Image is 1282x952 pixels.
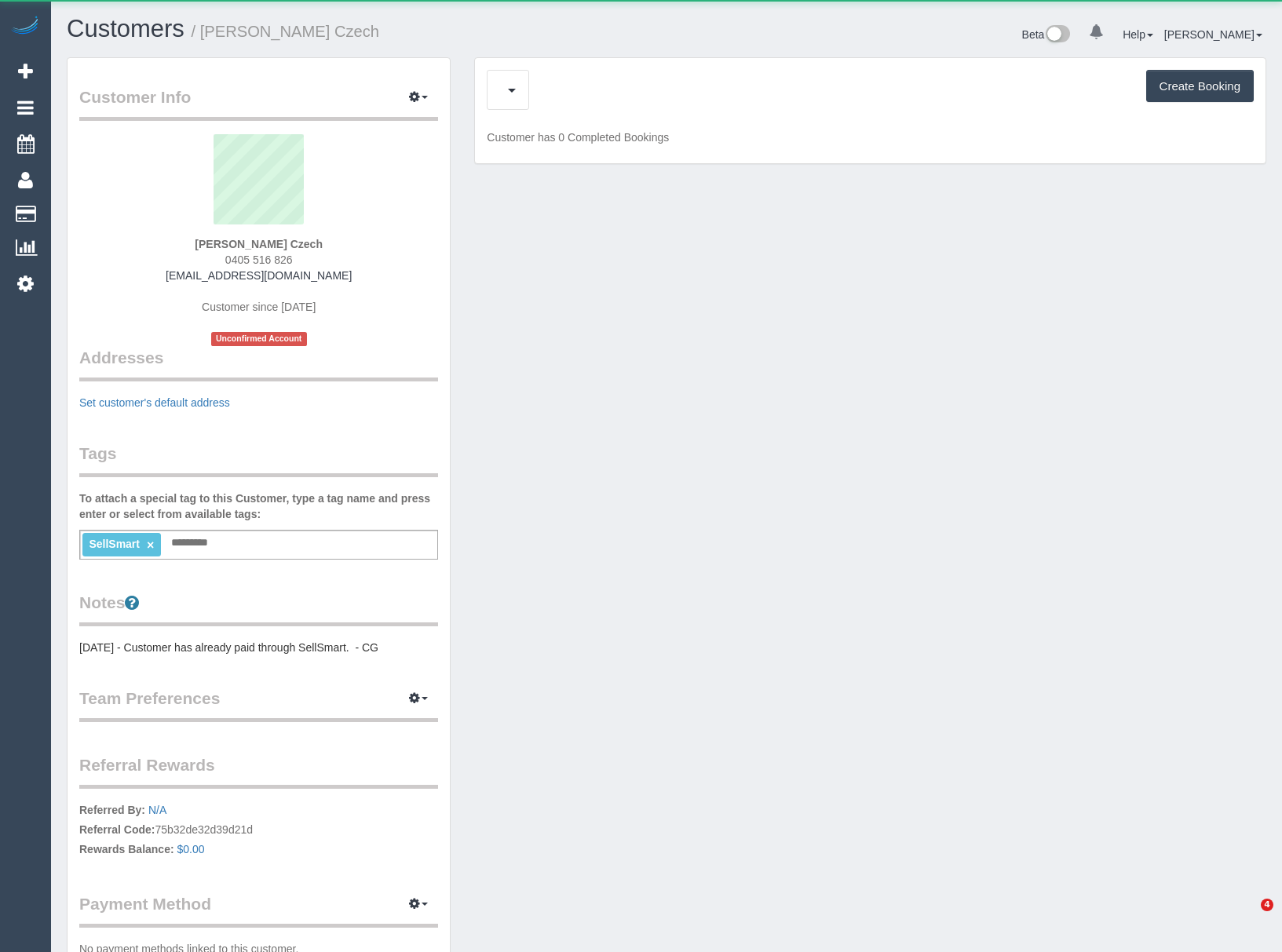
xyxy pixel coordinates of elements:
[67,15,184,42] a: Customers
[211,332,307,345] span: Unconfirmed Account
[79,396,230,409] a: Set customer's default address
[1164,28,1262,41] a: [PERSON_NAME]
[79,802,438,861] p: 75b32de32d39d21d
[148,804,166,816] a: N/A
[225,254,293,266] span: 0405 516 826
[1044,25,1070,46] img: New interface
[487,129,1254,145] p: Customer has 0 Completed Bookings
[79,640,438,655] pre: [DATE] - Customer has already paid through SellSmart. - CG
[79,86,438,121] legend: Customer Info
[79,892,438,928] legend: Payment Method
[195,238,323,250] strong: [PERSON_NAME] Czech
[1229,899,1266,936] iframe: Intercom live chat
[79,822,155,837] label: Referral Code:
[1261,899,1273,911] span: 4
[192,23,380,40] small: / [PERSON_NAME] Czech
[1146,70,1254,103] button: Create Booking
[177,843,205,855] a: $0.00
[147,538,154,552] a: ×
[79,687,438,722] legend: Team Preferences
[79,442,438,477] legend: Tags
[89,538,140,550] span: SellSmart
[202,301,316,313] span: Customer since [DATE]
[79,802,145,818] label: Referred By:
[1022,28,1071,41] a: Beta
[79,591,438,626] legend: Notes
[79,753,438,789] legend: Referral Rewards
[79,491,438,522] label: To attach a special tag to this Customer, type a tag name and press enter or select from availabl...
[79,841,174,857] label: Rewards Balance:
[9,16,41,38] img: Automaid Logo
[1123,28,1153,41] a: Help
[166,269,352,282] a: [EMAIL_ADDRESS][DOMAIN_NAME]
